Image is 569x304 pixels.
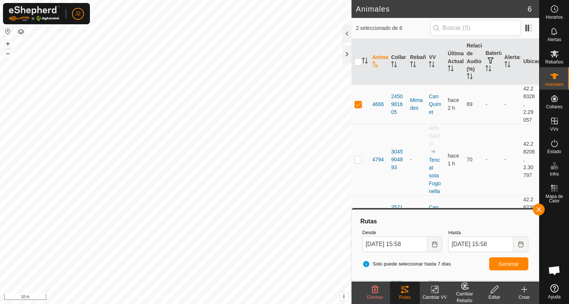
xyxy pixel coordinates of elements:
[16,27,25,36] button: Capas del Mapa
[448,66,454,72] p-sorticon: Activar para ordenar
[359,217,531,226] div: Rutas
[513,236,528,252] button: Choose Date
[429,93,441,115] a: Can Quimet
[420,294,450,301] div: Cambiar VV
[445,39,464,85] th: Última Actualización
[479,294,509,301] div: Editar
[541,194,567,203] span: Mapa de Calor
[543,259,566,282] a: Chat abierto
[137,294,180,301] a: Política de Privacidad
[498,261,519,267] span: Generar
[501,195,520,235] td: -
[429,157,441,194] a: Tencat sota Fogonella
[467,101,473,107] span: 69
[550,127,558,131] span: VVs
[540,281,569,302] a: Ayuda
[482,195,501,235] td: -
[504,62,510,68] p-sorticon: Activar para ordenar
[410,62,416,68] p-sorticon: Activar para ordenar
[362,229,443,236] label: Desde
[520,124,539,195] td: 42.28206, 2.30797
[391,62,397,68] p-sorticon: Activar para ordenar
[520,84,539,124] td: 42.28328, 2.29057
[501,39,520,85] th: Alertas
[547,37,561,42] span: Alertas
[429,125,440,147] span: APAGADO
[367,295,383,300] span: Eliminar
[3,39,12,48] button: +
[3,49,12,58] button: –
[391,93,404,116] div: 2450981605
[410,96,423,112] div: Mimades
[482,124,501,195] td: -
[410,207,423,223] div: Mimades
[545,60,563,64] span: Rebaños
[467,156,473,162] span: 70
[426,39,445,85] th: VV
[501,124,520,195] td: -
[520,195,539,235] td: 42.28238, 2.29122
[548,295,561,299] span: Ayuda
[550,172,559,176] span: Infra
[372,100,384,108] span: 4666
[509,294,539,301] div: Crear
[340,292,348,301] button: i
[448,97,459,111] span: 27 ago 2025, 17:46
[547,149,561,154] span: Estado
[450,291,479,304] div: Cambiar Rebaño
[430,149,436,155] img: hasta
[3,27,12,36] button: Restablecer Mapa
[482,39,501,85] th: Batería
[546,15,563,19] span: Horarios
[362,59,368,65] p-sorticon: Activar para ordenar
[448,229,528,236] label: Hasta
[391,204,404,227] div: 2571812855
[407,39,426,85] th: Rebaño
[362,260,451,268] span: Solo puede seleccionar hasta 7 días
[410,156,423,164] div: -
[528,3,532,15] span: 6
[343,293,345,300] span: i
[546,105,562,109] span: Collares
[467,74,473,80] p-sorticon: Activar para ordenar
[545,82,563,87] span: Animales
[372,156,384,164] span: 4794
[464,39,483,85] th: Relación de Audio (%)
[485,66,491,72] p-sorticon: Activar para ordenar
[520,39,539,85] th: Ubicación
[430,20,520,36] input: Buscar (S)
[482,84,501,124] td: -
[391,148,404,171] div: 3045904893
[429,204,441,226] a: Can Quimet
[489,257,528,270] button: Generar
[372,62,378,68] p-sorticon: Activar para ordenar
[369,39,388,85] th: Animal
[427,236,442,252] button: Choose Date
[9,6,60,21] img: Logo Gallagher
[448,153,459,167] span: 27 ago 2025, 18:16
[75,10,81,18] span: J2
[388,39,407,85] th: Collar
[501,84,520,124] td: -
[390,294,420,301] div: Rutas
[429,62,435,68] p-sorticon: Activar para ordenar
[356,4,528,13] h2: Animales
[189,294,214,301] a: Contáctenos
[356,24,430,32] span: 2 seleccionado de 6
